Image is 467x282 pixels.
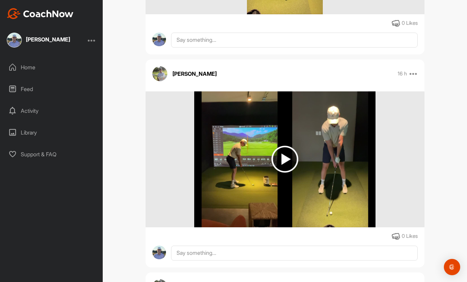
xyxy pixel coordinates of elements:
p: 16 h [398,70,407,77]
p: [PERSON_NAME] [172,70,217,78]
div: Feed [4,81,100,98]
div: 0 Likes [402,19,418,27]
img: CoachNow [7,8,73,19]
div: Home [4,59,100,76]
img: play [271,146,298,173]
div: Open Intercom Messenger [444,259,460,275]
div: Support & FAQ [4,146,100,163]
img: square_99318d454e5dd14049d3f3771b6fe73b.jpg [7,33,22,48]
div: 0 Likes [402,232,418,240]
img: avatar [152,66,167,81]
div: Library [4,124,100,141]
div: Activity [4,102,100,119]
img: avatar [152,33,166,47]
div: [PERSON_NAME] [26,37,70,42]
img: avatar [152,246,166,260]
img: media [194,91,376,227]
